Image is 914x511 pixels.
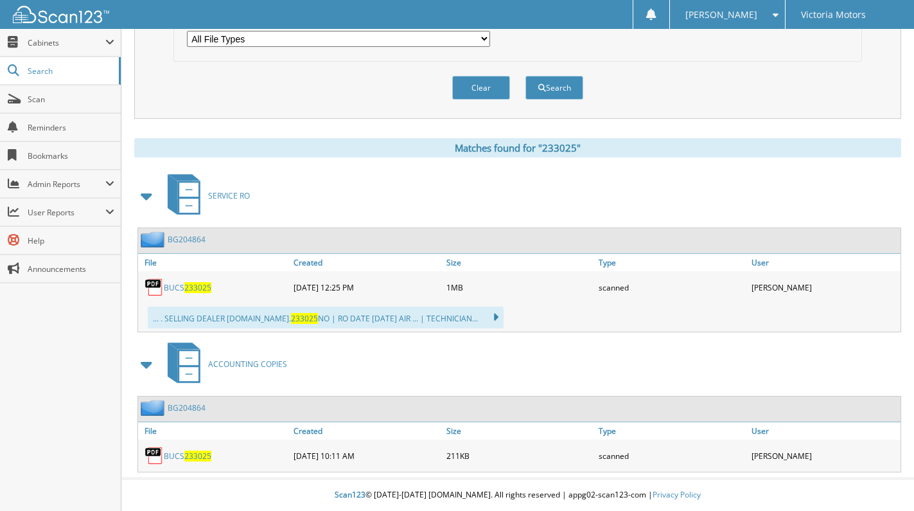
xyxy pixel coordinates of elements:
[443,274,595,300] div: 1MB
[748,254,901,271] a: User
[290,254,443,271] a: Created
[13,6,109,23] img: scan123-logo-white.svg
[160,339,287,390] a: ACCOUNTING COPIES
[290,422,443,440] a: Created
[685,11,757,19] span: [PERSON_NAME]
[595,274,748,300] div: scanned
[28,37,105,48] span: Cabinets
[164,282,211,293] a: BUCS233025
[748,443,901,469] div: [PERSON_NAME]
[164,451,211,462] a: BUCS233025
[121,480,914,511] div: © [DATE]-[DATE] [DOMAIN_NAME]. All rights reserved | appg02-scan123-com |
[28,94,114,105] span: Scan
[184,451,211,462] span: 233025
[443,443,595,469] div: 211KB
[28,207,105,218] span: User Reports
[145,446,164,465] img: PDF.png
[291,313,318,324] span: 233025
[28,235,114,246] span: Help
[595,254,748,271] a: Type
[134,138,901,157] div: Matches found for "233025"
[138,422,290,440] a: File
[748,274,901,300] div: [PERSON_NAME]
[28,66,112,76] span: Search
[28,264,114,274] span: Announcements
[141,400,168,416] img: folder2.png
[28,122,114,133] span: Reminders
[525,76,583,100] button: Search
[748,422,901,440] a: User
[184,282,211,293] span: 233025
[138,254,290,271] a: File
[141,231,168,247] img: folder2.png
[28,179,105,190] span: Admin Reports
[168,402,206,413] a: BG204864
[653,489,701,500] a: Privacy Policy
[148,307,504,328] div: ... . SELLING DEALER [DOMAIN_NAME]. NO | RO DATE [DATE] AIR ... | TECHNICIAN...
[290,274,443,300] div: [DATE] 12:25 PM
[290,443,443,469] div: [DATE] 10:11 AM
[168,234,206,245] a: BG204864
[208,190,250,201] span: SERVICE RO
[335,489,365,500] span: Scan123
[595,443,748,469] div: scanned
[160,170,250,221] a: SERVICE RO
[443,254,595,271] a: Size
[595,422,748,440] a: Type
[145,278,164,297] img: PDF.png
[208,359,287,370] span: ACCOUNTING COPIES
[801,11,866,19] span: Victoria Motors
[850,449,914,511] iframe: Chat Widget
[452,76,510,100] button: Clear
[28,150,114,161] span: Bookmarks
[443,422,595,440] a: Size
